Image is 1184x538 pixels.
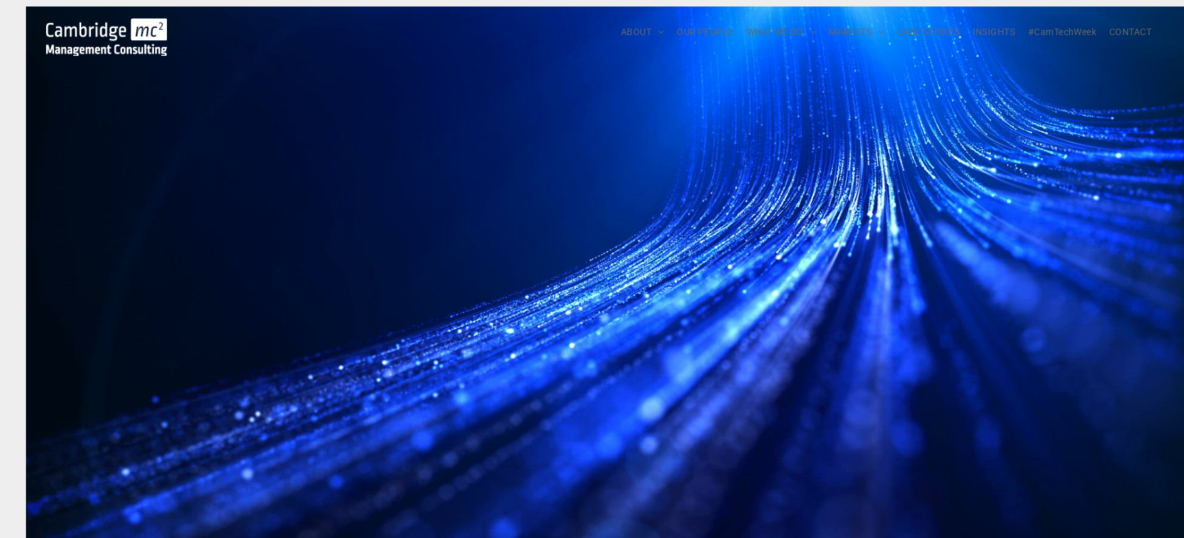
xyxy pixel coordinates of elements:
a: #CamTechWeek [1022,22,1103,42]
img: Cambridge MC Logo, digital transformation [46,18,167,56]
a: WHAT WE DO [740,22,823,42]
a: CONTACT [1103,22,1158,42]
a: CASE STUDIES [891,22,966,42]
a: INSIGHTS [966,22,1022,42]
a: Your Business Transformed | Cambridge Management Consulting [46,20,167,34]
a: OUR PEOPLE [670,22,740,42]
a: MARKETS [822,22,890,42]
a: ABOUT [614,22,671,42]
